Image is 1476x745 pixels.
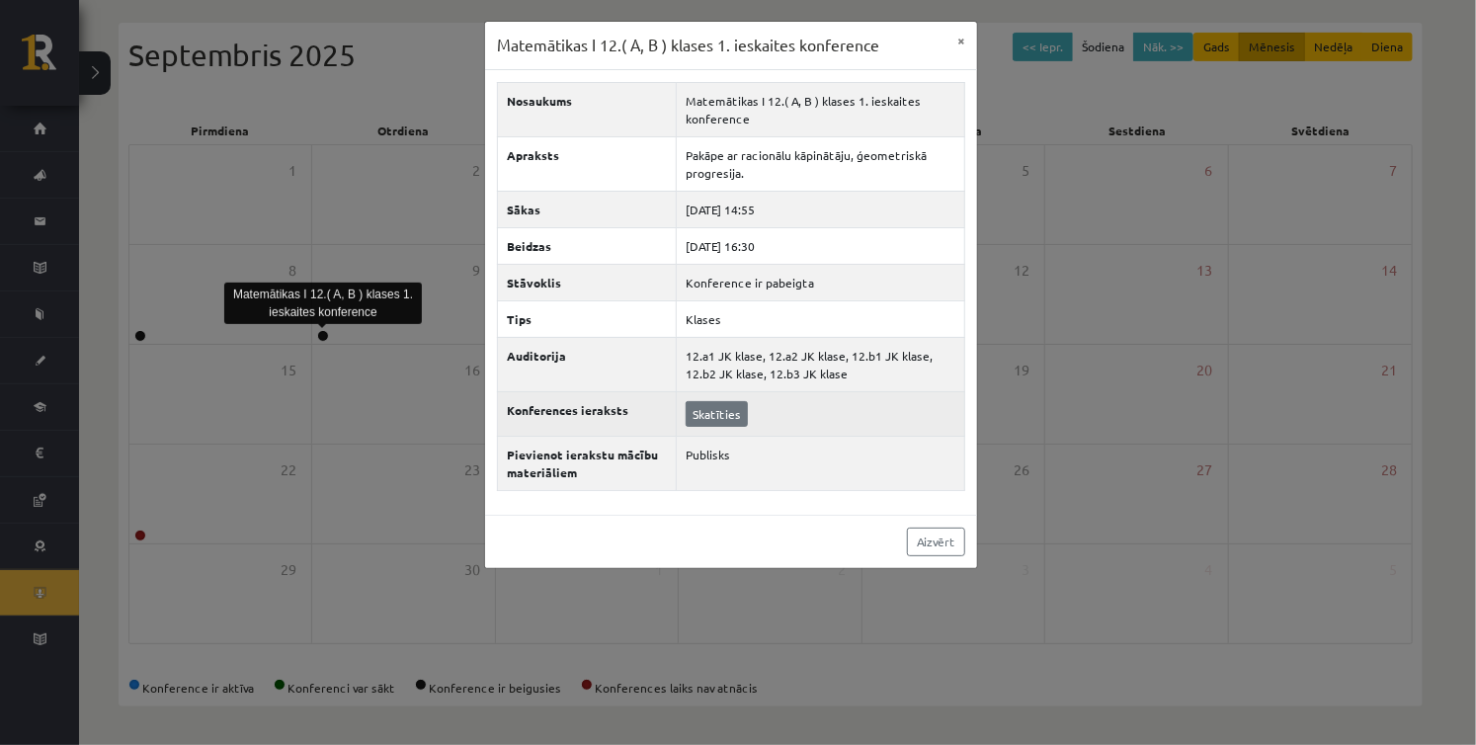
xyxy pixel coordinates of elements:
[498,391,677,436] th: Konferences ieraksts
[945,22,977,59] button: ×
[676,264,964,300] td: Konference ir pabeigta
[498,264,677,300] th: Stāvoklis
[498,436,677,490] th: Pievienot ierakstu mācību materiāliem
[676,337,964,391] td: 12.a1 JK klase, 12.a2 JK klase, 12.b1 JK klase, 12.b2 JK klase, 12.b3 JK klase
[497,34,879,57] h3: Matemātikas I 12.( A, B ) klases 1. ieskaites konference
[498,227,677,264] th: Beidzas
[224,283,422,324] div: Matemātikas I 12.( A, B ) klases 1. ieskaites konference
[498,191,677,227] th: Sākas
[676,227,964,264] td: [DATE] 16:30
[686,401,748,427] a: Skatīties
[676,300,964,337] td: Klases
[676,436,964,490] td: Publisks
[498,337,677,391] th: Auditorija
[676,191,964,227] td: [DATE] 14:55
[676,136,964,191] td: Pakāpe ar racionālu kāpinātāju, ģeometriskā progresija.
[498,300,677,337] th: Tips
[498,82,677,136] th: Nosaukums
[498,136,677,191] th: Apraksts
[676,82,964,136] td: Matemātikas I 12.( A, B ) klases 1. ieskaites konference
[907,528,965,556] a: Aizvērt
